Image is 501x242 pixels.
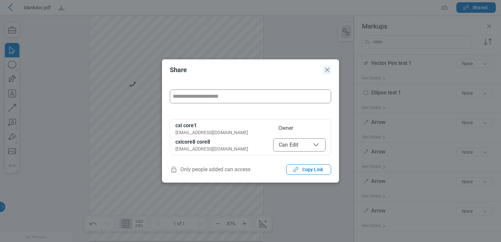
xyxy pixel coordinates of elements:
[170,164,250,175] span: Only people added can access
[323,66,331,74] button: Close
[175,138,261,146] div: cxicore8 core8
[175,122,271,129] div: cxi core1
[286,164,331,175] button: Copy Link
[279,141,320,149] span: Can Edit
[175,129,271,136] div: [EMAIL_ADDRESS][DOMAIN_NAME]
[170,90,331,111] form: form
[170,66,321,73] h2: Share
[175,146,271,152] div: [EMAIL_ADDRESS][DOMAIN_NAME]
[302,166,323,173] span: Copy Link
[273,122,326,136] span: Owner
[273,138,326,151] button: Can Edit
